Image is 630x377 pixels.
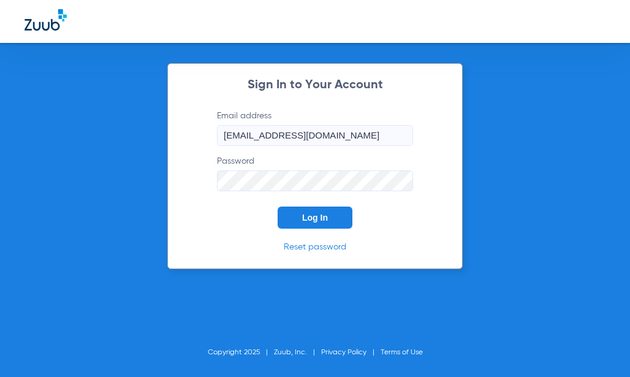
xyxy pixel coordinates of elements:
span: Log In [302,213,328,223]
label: Email address [217,110,413,146]
input: Email address [217,125,413,146]
li: Copyright 2025 [208,346,274,359]
a: Privacy Policy [321,349,366,356]
a: Terms of Use [381,349,423,356]
iframe: Chat Widget [569,318,630,377]
h2: Sign In to Your Account [199,79,431,91]
li: Zuub, Inc. [274,346,321,359]
a: Reset password [284,243,346,251]
img: Zuub Logo [25,9,67,31]
button: Log In [278,207,352,229]
label: Password [217,155,413,191]
input: Password [217,170,413,191]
